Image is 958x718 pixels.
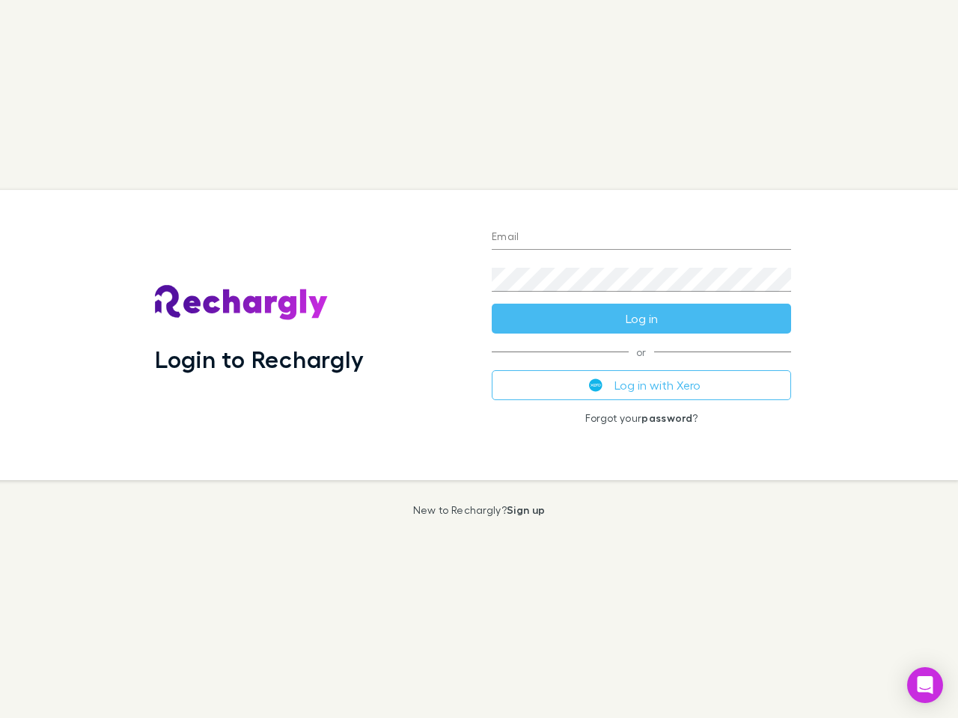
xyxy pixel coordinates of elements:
p: Forgot your ? [492,412,791,424]
div: Open Intercom Messenger [907,667,943,703]
button: Log in [492,304,791,334]
h1: Login to Rechargly [155,345,364,373]
a: password [641,411,692,424]
img: Rechargly's Logo [155,285,329,321]
button: Log in with Xero [492,370,791,400]
img: Xero's logo [589,378,602,392]
a: Sign up [507,503,545,516]
p: New to Rechargly? [413,504,546,516]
